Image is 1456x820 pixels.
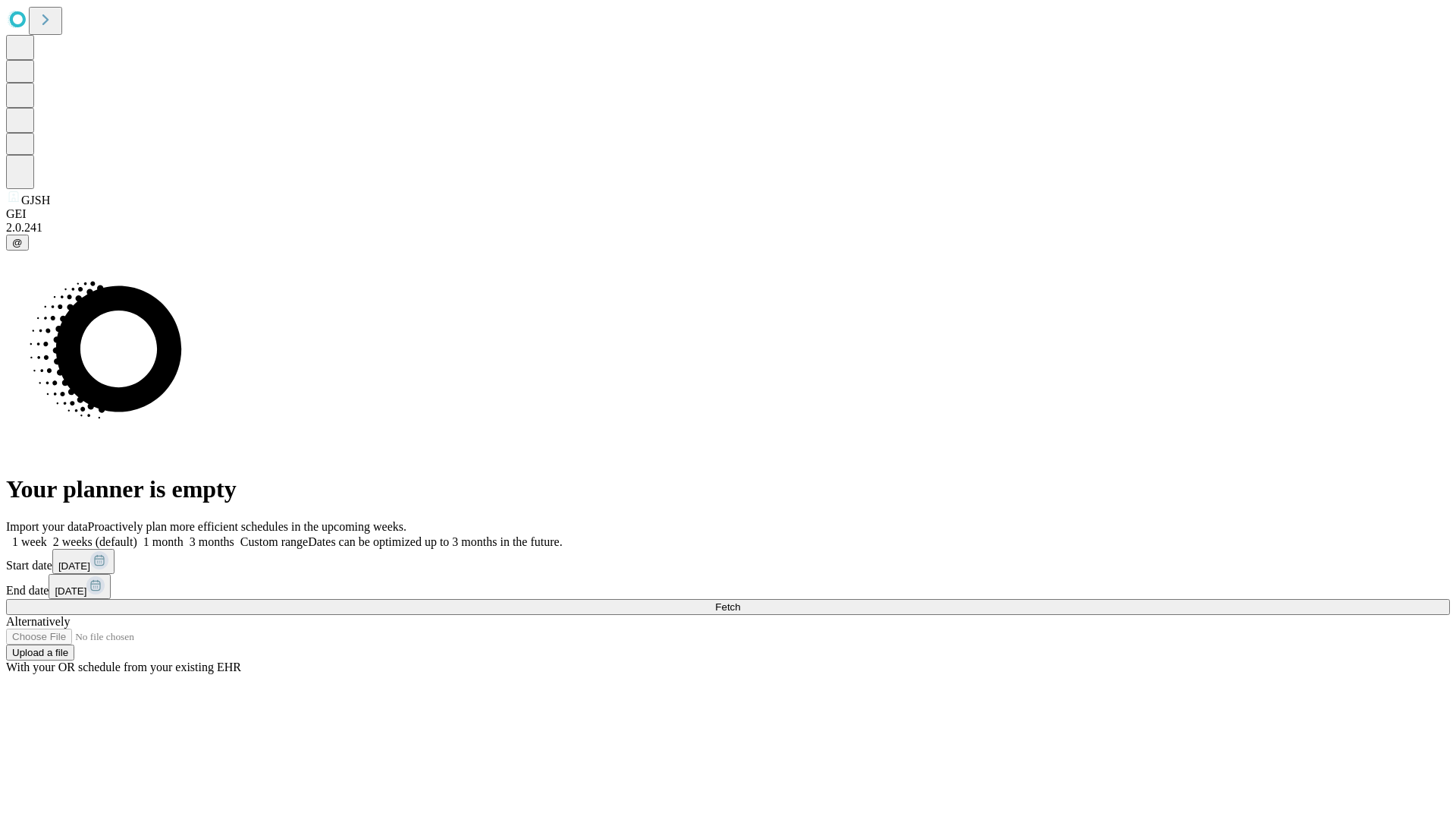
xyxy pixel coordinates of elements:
span: Import your data [6,520,88,533]
div: Start date [6,549,1450,574]
span: Dates can be optimized up to 3 months in the future. [308,535,562,548]
span: GJSH [21,194,50,207]
span: With your OR schedule from your existing EHR [6,661,241,673]
button: [DATE] [49,574,111,599]
span: [DATE] [55,585,86,597]
span: Alternatively [6,615,70,628]
span: @ [12,237,23,248]
div: GEI [6,207,1450,221]
button: @ [6,235,29,251]
div: 2.0.241 [6,221,1450,235]
span: Proactively plan more efficient schedules in the upcoming weeks. [88,520,406,533]
button: Upload a file [6,645,74,661]
span: 1 week [12,535,47,548]
span: [DATE] [58,560,90,572]
div: End date [6,574,1450,599]
span: Custom range [240,535,308,548]
h1: Your planner is empty [6,475,1450,503]
span: Fetch [715,601,740,613]
button: Fetch [6,599,1450,615]
span: 1 month [143,535,184,548]
span: 3 months [190,535,234,548]
button: [DATE] [52,549,115,574]
span: 2 weeks (default) [53,535,137,548]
